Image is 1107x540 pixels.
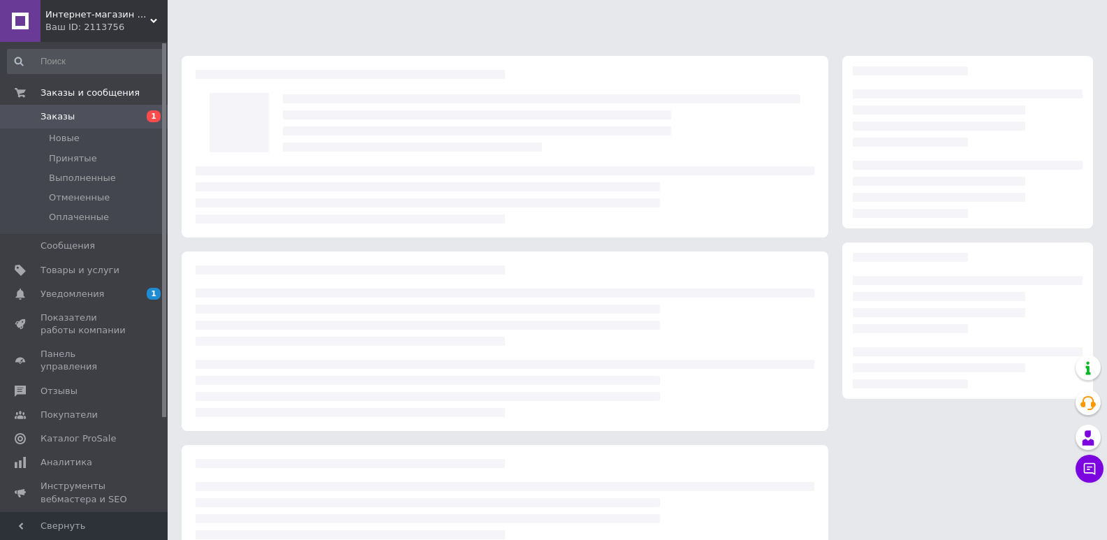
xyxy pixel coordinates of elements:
span: Покупатели [41,409,98,421]
span: Каталог ProSale [41,432,116,445]
span: Панель управления [41,348,129,373]
span: Интернет-магазин Drink_coffee [45,8,150,21]
span: Инструменты вебмастера и SEO [41,480,129,505]
span: 1 [147,110,161,122]
button: Чат с покупателем [1076,455,1104,483]
span: Отзывы [41,385,78,397]
span: Отмененные [49,191,110,204]
input: Поиск [7,49,165,74]
span: Уведомления [41,288,104,300]
span: Новые [49,132,80,145]
div: Ваш ID: 2113756 [45,21,168,34]
span: Сообщения [41,240,95,252]
span: Аналитика [41,456,92,469]
span: Заказы [41,110,75,123]
span: Оплаченные [49,211,109,224]
span: Принятые [49,152,97,165]
span: Показатели работы компании [41,312,129,337]
span: Выполненные [49,172,116,184]
span: 1 [147,288,161,300]
span: Товары и услуги [41,264,119,277]
span: Заказы и сообщения [41,87,140,99]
